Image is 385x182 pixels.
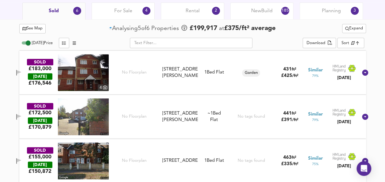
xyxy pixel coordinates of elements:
[242,69,260,77] div: Garden
[332,75,356,81] div: [DATE]
[283,67,291,72] span: 431
[361,113,369,120] svg: Show Details
[237,114,265,119] div: No tags found
[19,24,46,33] button: See Map
[292,118,298,122] span: / ft²
[351,7,359,15] div: 3
[112,25,138,33] div: Analysing
[303,38,336,48] button: Download
[291,67,296,71] span: ft²
[98,84,109,91] div: 4
[342,40,349,46] div: Sort
[58,54,109,91] img: property thumbnail
[308,111,323,118] span: Similar
[345,25,363,32] span: Expand
[122,70,147,75] span: No Floorplan
[332,64,356,72] img: Land Registry
[32,41,53,45] span: [DATE] Price
[146,25,150,33] span: 6
[312,162,319,167] span: 75 %
[283,111,291,116] span: 441
[283,155,291,160] span: 463
[281,162,298,166] span: £ 335
[237,158,265,164] div: No tags found
[357,161,371,176] div: Open Intercom Messenger
[162,110,198,123] div: [STREET_ADDRESS][PERSON_NAME]
[322,8,341,14] span: Planning
[28,154,51,160] div: £155,000
[49,8,59,14] span: Sold
[160,157,200,164] div: 8 Oakwood Court Oatlands Drive, SL1 3JQ
[27,103,53,109] div: SOLD
[307,40,325,47] div: Download
[114,8,132,14] span: For Sale
[207,110,221,123] div: Flat
[342,24,366,33] button: Expand
[28,80,51,86] span: £ 176,546
[332,119,356,125] div: [DATE]
[73,7,81,15] div: 6
[122,158,147,164] span: No Floorplan
[19,51,366,95] div: SOLD£183,000 [DATE]£176,546property thumbnail 4 No Floorplan[STREET_ADDRESS][PERSON_NAME]1Bed Fla...
[28,73,52,80] div: [DATE]
[58,142,109,179] img: streetview
[186,8,200,14] span: Rental
[27,147,53,154] div: SOLD
[58,54,109,91] a: property thumbnail 4
[312,118,319,123] span: 79 %
[308,67,323,74] span: Similar
[281,7,289,15] div: 185
[138,25,141,33] span: 5
[122,114,147,119] span: No Floorplan
[19,95,366,139] div: SOLD£172,500 [DATE]£170,879No Floorplan[STREET_ADDRESS][PERSON_NAME]~1Bed FlatNo tags found441ft²...
[292,74,298,78] span: / ft²
[28,124,51,131] span: £ 170,879
[28,65,51,72] div: £183,000
[337,38,364,48] div: Sort
[207,110,221,117] div: We've estimated the total number of bedrooms from EPC data (2 heated rooms)
[22,25,43,32] span: See Map
[58,98,109,135] img: streetview
[160,66,200,79] div: Flat 3, Cromer Court, Hawthorne Crescent, SL1 3NL
[219,26,224,32] span: at
[303,38,336,48] div: split button
[28,117,52,124] div: [DATE]
[160,110,200,123] div: Flat 6, Cromer Court, Hawthorne Crescent, SL1 3NL
[204,69,224,76] div: 1 Bed Flat
[28,161,52,168] div: [DATE]
[361,157,369,165] svg: Show Details
[251,8,273,14] span: New Build
[291,156,296,160] span: ft²
[204,157,224,164] div: 1 Bed Flat
[27,59,53,65] div: SOLD
[212,7,220,15] div: 2
[190,24,217,33] span: £ 199,917
[281,74,298,78] span: £ 425
[342,24,366,33] div: split button
[109,25,180,33] div: of Propert ies
[361,69,369,76] svg: Show Details
[28,168,51,175] span: £ 150,872
[332,163,356,169] div: [DATE]
[332,108,356,116] img: Land Registry
[162,66,198,79] div: [STREET_ADDRESS][PERSON_NAME]
[291,112,296,116] span: ft²
[308,155,323,162] span: Similar
[130,38,252,48] input: Text Filter...
[312,74,319,78] span: 79 %
[292,162,298,166] span: / ft²
[332,153,356,161] img: Land Registry
[242,70,260,76] span: Garden
[142,7,150,15] div: 4
[224,25,276,32] span: £ 375 / ft² average
[281,118,298,122] span: £ 391
[28,109,51,116] div: £172,500
[162,157,198,164] div: [STREET_ADDRESS]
